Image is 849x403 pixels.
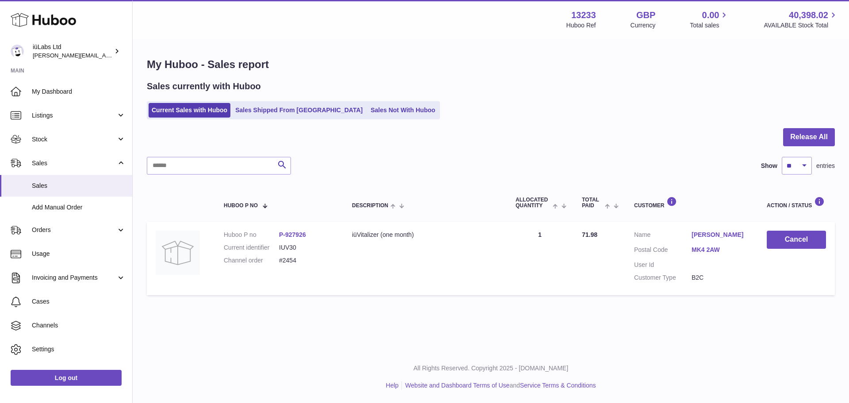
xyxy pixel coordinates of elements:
dt: Current identifier [224,243,279,252]
dt: Customer Type [634,274,692,282]
dt: Channel order [224,256,279,265]
a: [PERSON_NAME] [692,231,749,239]
span: [PERSON_NAME][EMAIL_ADDRESS][DOMAIN_NAME] [33,52,177,59]
span: Settings [32,345,126,354]
a: MK4 2AW [692,246,749,254]
span: Invoicing and Payments [32,274,116,282]
span: 0.00 [702,9,719,21]
a: 0.00 Total sales [690,9,729,30]
dt: Name [634,231,692,241]
div: Customer [634,197,749,209]
a: Log out [11,370,122,386]
img: annunziata@iulabs.co [11,45,24,58]
span: AVAILABLE Stock Total [764,21,838,30]
span: Usage [32,250,126,258]
h2: Sales currently with Huboo [147,80,261,92]
span: Stock [32,135,116,144]
div: iüVitalizer (one month) [352,231,498,239]
button: Release All [783,128,835,146]
span: Listings [32,111,116,120]
td: 1 [507,222,573,295]
a: Current Sales with Huboo [149,103,230,118]
div: Huboo Ref [566,21,596,30]
button: Cancel [767,231,826,249]
label: Show [761,162,777,170]
span: Channels [32,321,126,330]
a: Website and Dashboard Terms of Use [405,382,509,389]
span: 71.98 [582,231,597,238]
span: ALLOCATED Quantity [516,197,551,209]
span: Orders [32,226,116,234]
span: Sales [32,159,116,167]
span: Total sales [690,21,729,30]
span: entries [816,162,835,170]
div: iüLabs Ltd [33,43,112,60]
span: Total paid [582,197,603,209]
a: Sales Not With Huboo [367,103,438,118]
span: Huboo P no [224,203,258,209]
a: Help [386,382,399,389]
a: Service Terms & Conditions [520,382,596,389]
strong: 13233 [571,9,596,21]
span: Cases [32,297,126,306]
li: and [402,381,596,390]
dt: Huboo P no [224,231,279,239]
span: 40,398.02 [789,9,828,21]
h1: My Huboo - Sales report [147,57,835,72]
dt: User Id [634,261,692,269]
span: Add Manual Order [32,203,126,212]
dd: IUV30 [279,243,334,252]
dt: Postal Code [634,246,692,256]
div: Action / Status [767,197,826,209]
dd: #2454 [279,256,334,265]
span: Sales [32,182,126,190]
dd: B2C [692,274,749,282]
span: Description [352,203,388,209]
a: Sales Shipped From [GEOGRAPHIC_DATA] [232,103,366,118]
img: no-photo.jpg [156,231,200,275]
p: All Rights Reserved. Copyright 2025 - [DOMAIN_NAME] [140,364,842,373]
strong: GBP [636,9,655,21]
span: My Dashboard [32,87,126,96]
a: P-927926 [279,231,306,238]
div: Currency [631,21,656,30]
a: 40,398.02 AVAILABLE Stock Total [764,9,838,30]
